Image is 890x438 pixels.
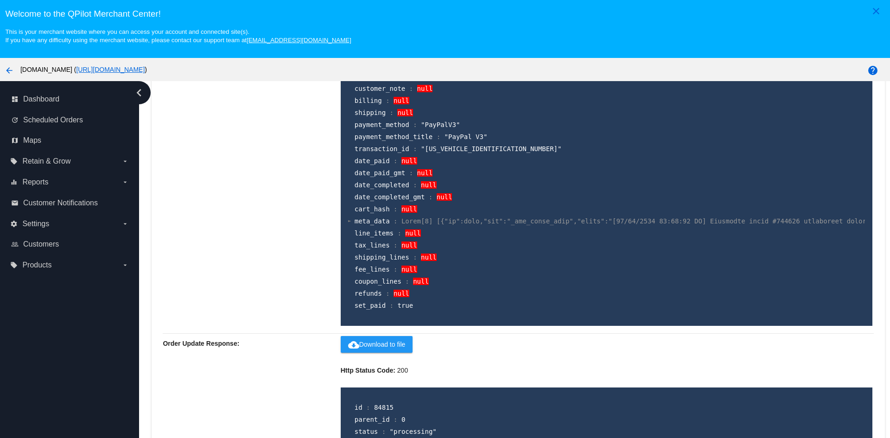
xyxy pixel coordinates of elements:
[355,97,382,104] span: billing
[355,109,386,116] span: shipping
[413,121,417,128] span: :
[421,121,460,128] span: "PayPalV3"
[397,302,413,309] span: true
[445,133,488,140] span: "PayPal V3"
[355,428,378,435] span: status
[11,237,129,252] a: people_outline Customers
[348,339,359,350] mat-icon: cloud_download
[413,254,417,261] span: :
[421,254,437,261] span: null
[11,95,19,103] i: dashboard
[421,145,561,152] span: "[US_VEHICLE_IDENTIFICATION_NUMBER]"
[401,157,417,165] span: null
[386,290,389,297] span: :
[5,28,351,44] small: This is your merchant website where you can access your account and connected site(s). If you hav...
[355,229,394,237] span: line_items
[348,341,406,348] span: Download to file
[871,6,882,17] mat-icon: close
[11,137,19,144] i: map
[867,65,878,76] mat-icon: help
[20,66,147,73] span: [DOMAIN_NAME] ( )
[355,278,401,285] span: coupon_lines
[394,157,397,165] span: :
[429,193,432,201] span: :
[382,428,386,435] span: :
[341,367,395,374] strong: Http Status Code:
[401,416,405,423] span: 0
[355,85,406,92] span: customer_note
[413,145,417,152] span: :
[23,136,41,145] span: Maps
[11,241,19,248] i: people_outline
[390,109,394,116] span: :
[11,199,19,207] i: email
[409,169,413,177] span: :
[10,178,18,186] i: equalizer
[437,133,440,140] span: :
[355,266,390,273] span: fee_lines
[23,116,83,124] span: Scheduled Orders
[121,178,129,186] i: arrow_drop_down
[390,302,394,309] span: :
[413,278,429,285] span: null
[374,404,394,411] span: 84815
[417,85,433,92] span: null
[394,290,409,297] span: null
[386,97,389,104] span: :
[355,181,409,189] span: date_completed
[23,95,59,103] span: Dashboard
[394,217,397,225] span: :
[355,416,390,423] span: parent_id
[355,217,390,225] span: meta_data
[247,37,351,44] a: [EMAIL_ADDRESS][DOMAIN_NAME]
[355,241,390,249] span: tax_lines
[355,254,409,261] span: shipping_lines
[355,157,390,165] span: date_paid
[355,302,386,309] span: set_paid
[355,145,409,152] span: transaction_id
[22,157,70,165] span: Retain & Grow
[163,334,340,353] p: Order Update Response:
[413,181,417,189] span: :
[10,220,18,228] i: settings
[421,181,437,189] span: null
[22,261,51,269] span: Products
[355,193,425,201] span: date_completed_gmt
[394,241,397,249] span: :
[394,416,397,423] span: :
[11,113,129,127] a: update Scheduled Orders
[394,205,397,213] span: :
[409,85,413,92] span: :
[355,133,433,140] span: payment_method_title
[11,196,129,210] a: email Customer Notifications
[132,85,146,100] i: chevron_left
[22,220,49,228] span: Settings
[397,109,413,116] span: null
[394,97,409,104] span: null
[121,220,129,228] i: arrow_drop_down
[11,92,129,107] a: dashboard Dashboard
[10,158,18,165] i: local_offer
[394,266,397,273] span: :
[11,133,129,148] a: map Maps
[401,205,417,213] span: null
[355,290,382,297] span: refunds
[401,241,417,249] span: null
[397,367,408,374] span: 200
[401,266,417,273] span: null
[405,278,409,285] span: :
[417,169,433,177] span: null
[5,9,884,19] h3: Welcome to the QPilot Merchant Center!
[22,178,48,186] span: Reports
[355,404,362,411] span: id
[10,261,18,269] i: local_offer
[405,229,421,237] span: null
[366,404,370,411] span: :
[4,65,15,76] mat-icon: arrow_back
[23,199,98,207] span: Customer Notifications
[390,428,437,435] span: "processing"
[355,169,406,177] span: date_paid_gmt
[23,240,59,248] span: Customers
[76,66,145,73] a: [URL][DOMAIN_NAME]
[355,121,409,128] span: payment_method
